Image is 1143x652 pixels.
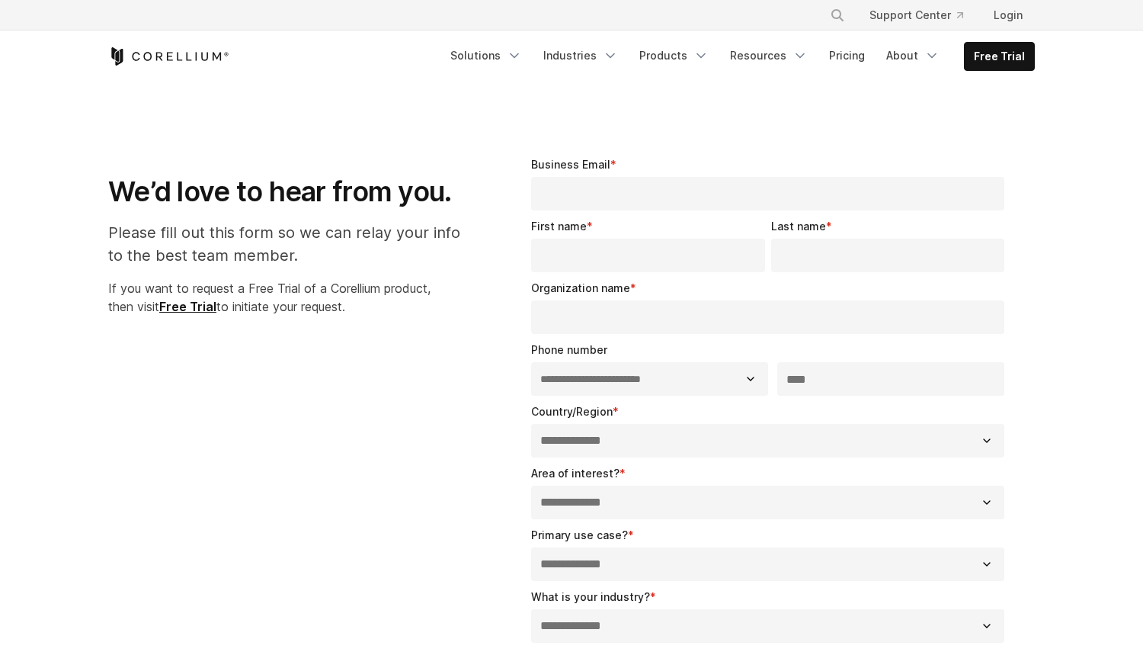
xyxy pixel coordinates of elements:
span: Primary use case? [531,528,628,541]
span: Organization name [531,281,630,294]
button: Search [824,2,851,29]
a: Login [981,2,1035,29]
a: About [877,42,949,69]
p: Please fill out this form so we can relay your info to the best team member. [108,221,476,267]
a: Corellium Home [108,47,229,66]
span: First name [531,220,587,233]
a: Resources [721,42,817,69]
a: Free Trial [965,43,1034,70]
a: Support Center [857,2,975,29]
p: If you want to request a Free Trial of a Corellium product, then visit to initiate your request. [108,279,476,316]
a: Industries [534,42,627,69]
a: Products [630,42,718,69]
div: Navigation Menu [441,42,1035,71]
h1: We’d love to hear from you. [108,175,476,209]
span: Area of interest? [531,467,620,480]
span: Country/Region [531,405,613,418]
a: Pricing [820,42,874,69]
span: What is your industry? [531,590,650,603]
a: Solutions [441,42,531,69]
a: Free Trial [159,299,216,314]
span: Business Email [531,158,610,171]
span: Phone number [531,343,607,356]
span: Last name [771,220,826,233]
div: Navigation Menu [812,2,1035,29]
